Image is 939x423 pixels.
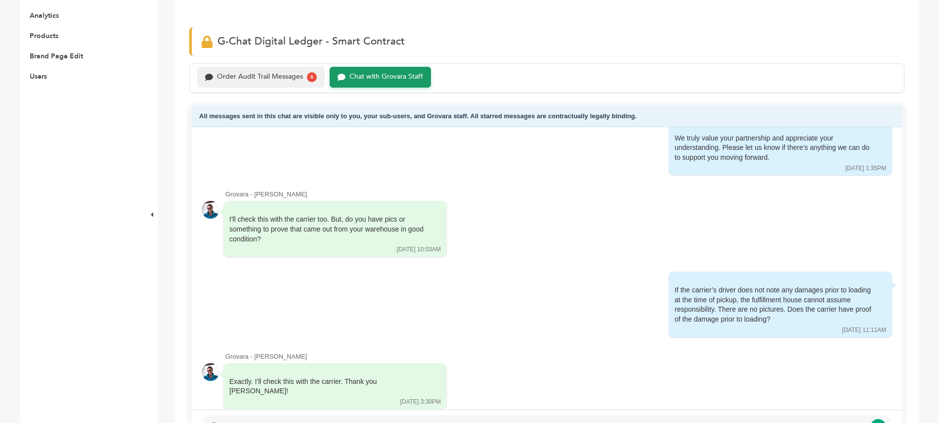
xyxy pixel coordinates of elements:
div: I'll check this with the carrier too. But, do you have pics or something to prove that came out f... [229,215,427,244]
div: [DATE] 3:30PM [400,398,441,406]
div: Exactly. I'll check this with the carrier. Thank you [PERSON_NAME]! [229,377,427,396]
div: 6 [307,72,317,82]
a: Users [30,72,47,81]
div: [DATE] 10:03AM [397,245,441,254]
div: Chat with Grovara Staff [349,73,423,81]
div: Order Audit Trail Messages [217,73,303,81]
div: If the carrier’s driver does not note any damages prior to loading at the time of pickup, the ful... [675,285,872,324]
a: Analytics [30,11,59,20]
div: [DATE] 1:35PM [846,164,886,173]
a: Brand Page Edit [30,51,83,61]
div: [DATE] 11:11AM [842,326,886,334]
a: Products [30,31,58,41]
div: All messages sent in this chat are visible only to you, your sub-users, and Grovara staff. All st... [192,105,902,128]
div: Grovara - [PERSON_NAME] [225,352,892,361]
span: G-Chat Digital Ledger - Smart Contract [217,34,405,48]
div: Grovara - [PERSON_NAME] [225,190,892,199]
